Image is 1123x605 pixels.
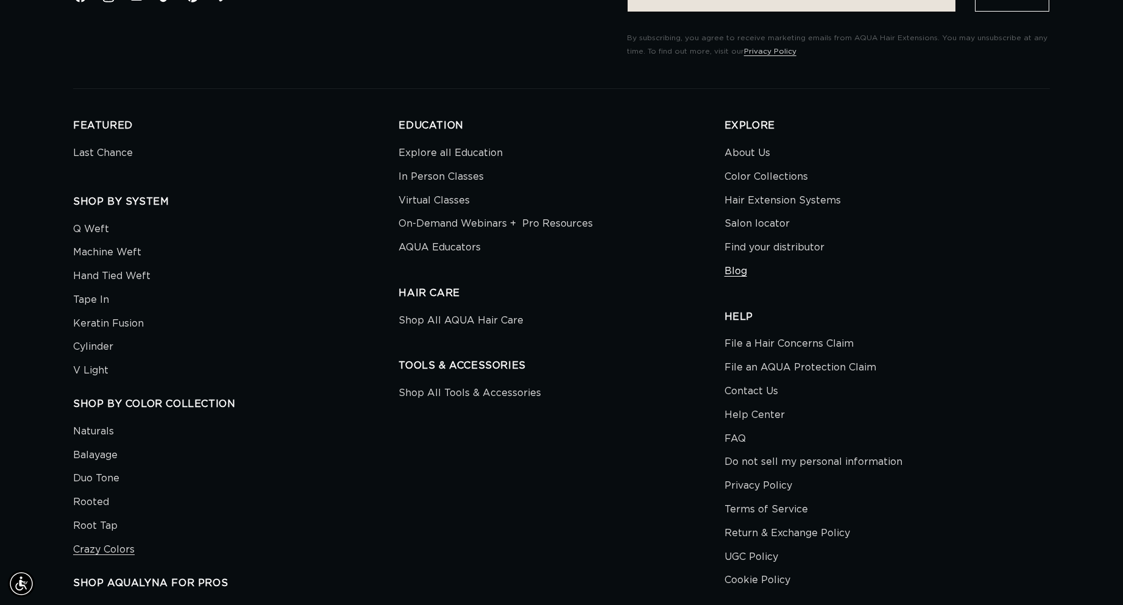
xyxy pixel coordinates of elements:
a: File an AQUA Protection Claim [724,356,876,380]
a: Privacy Policy [744,48,796,55]
a: In Person Classes [399,165,484,189]
h2: HELP [724,311,1050,324]
a: Root Tap [73,514,118,538]
a: Return & Exchange Policy [724,522,850,545]
a: File a Hair Concerns Claim [724,335,854,356]
a: Explore all Education [399,144,503,165]
a: Balayage [73,444,118,467]
a: Terms of Service [724,498,808,522]
a: Hair Extension Systems [724,189,841,213]
a: Blog [724,260,747,283]
a: Virtual Classes [399,189,470,213]
a: Q Weft [73,221,109,241]
a: UGC Policy [724,545,778,569]
a: Hand Tied Weft [73,264,151,288]
a: About Us [724,144,770,165]
h2: TOOLS & ACCESSORIES [399,359,724,372]
a: Help Center [724,403,785,427]
a: Rooted [73,490,109,514]
iframe: Chat Widget [1062,547,1123,605]
h2: HAIR CARE [399,287,724,300]
a: Crazy Colors [73,538,135,562]
a: Naturals [73,423,114,444]
h2: SHOP BY SYSTEM [73,196,399,208]
a: Color Collections [724,165,808,189]
a: AQUA Educators [399,236,481,260]
a: Shop All AQUA Hair Care [399,312,523,333]
a: Cookie Policy [724,568,790,592]
a: Tape In [73,288,109,312]
a: Last Chance [73,144,133,165]
div: 聊天小组件 [1062,547,1123,605]
a: On-Demand Webinars + Pro Resources [399,212,593,236]
a: Cylinder [73,335,113,359]
h2: SHOP AQUALYNA FOR PROS [73,577,399,590]
h2: EXPLORE [724,119,1050,132]
a: V Light [73,359,108,383]
h2: FEATURED [73,119,399,132]
a: Keratin Fusion [73,312,144,336]
a: Find your distributor [724,236,824,260]
a: FAQ [724,427,746,451]
h2: EDUCATION [399,119,724,132]
h2: SHOP BY COLOR COLLECTION [73,398,399,411]
a: Duo Tone [73,467,119,490]
a: Shop All Tools & Accessories [399,384,541,405]
a: Contact Us [724,380,778,403]
a: Machine Weft [73,241,141,264]
a: Do not sell my personal information [724,450,902,474]
a: Privacy Policy [724,474,792,498]
p: By subscribing, you agree to receive marketing emails from AQUA Hair Extensions. You may unsubscr... [627,32,1050,58]
div: Accessibility Menu [8,570,35,597]
a: Salon locator [724,212,790,236]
